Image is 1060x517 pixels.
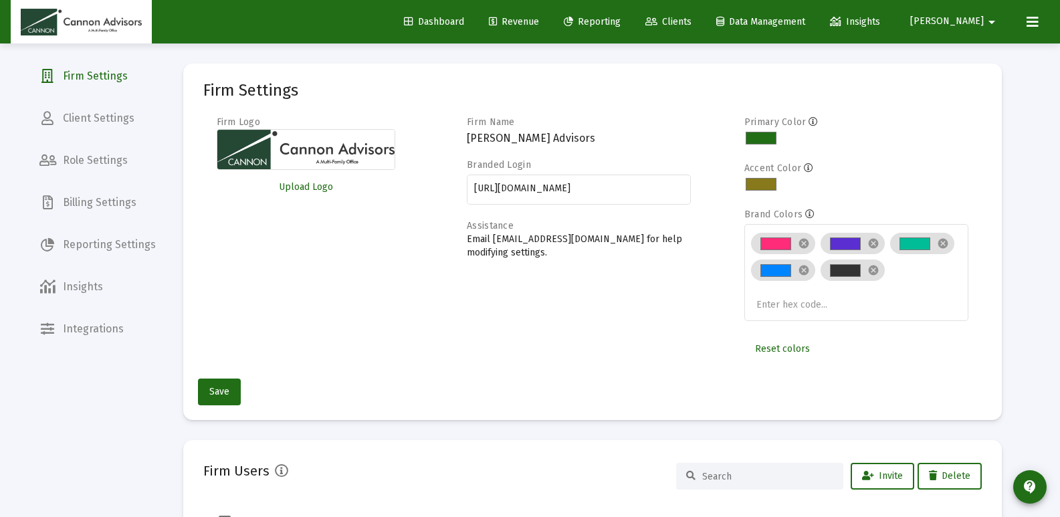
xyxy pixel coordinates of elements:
[798,237,810,249] mat-icon: cancel
[478,9,550,35] a: Revenue
[910,16,984,27] span: [PERSON_NAME]
[467,129,691,148] h3: [PERSON_NAME] Advisors
[29,144,167,177] a: Role Settings
[937,237,949,249] mat-icon: cancel
[645,16,692,27] span: Clients
[867,264,879,276] mat-icon: cancel
[918,463,982,490] button: Delete
[751,230,961,313] mat-chip-list: Brand colors
[716,16,805,27] span: Data Management
[635,9,702,35] a: Clients
[29,187,167,219] a: Billing Settings
[217,174,396,201] button: Upload Logo
[830,16,880,27] span: Insights
[467,159,531,171] label: Branded Login
[29,60,167,92] a: Firm Settings
[203,460,270,482] h2: Firm Users
[279,181,333,193] span: Upload Logo
[553,9,631,35] a: Reporting
[467,233,691,260] p: Email [EMAIL_ADDRESS][DOMAIN_NAME] for help modifying settings.
[29,229,167,261] a: Reporting Settings
[489,16,539,27] span: Revenue
[467,220,514,231] label: Assistance
[29,102,167,134] a: Client Settings
[706,9,816,35] a: Data Management
[744,336,821,363] button: Reset colors
[564,16,621,27] span: Reporting
[209,386,229,397] span: Save
[819,9,891,35] a: Insights
[467,116,515,128] label: Firm Name
[744,116,807,128] label: Primary Color
[5,163,773,187] p: This report is provided as a courtesy for informational purposes only and may include unmanaged a...
[29,313,167,345] a: Integrations
[702,471,833,482] input: Search
[393,9,475,35] a: Dashboard
[867,237,879,249] mat-icon: cancel
[203,84,298,97] mat-card-title: Firm Settings
[217,116,261,128] label: Firm Logo
[755,343,810,354] span: Reset colors
[5,9,773,33] p: Performance is based on information from third party sources believed to be reliable. Performance...
[862,470,903,482] span: Invite
[984,9,1000,35] mat-icon: arrow_drop_down
[5,65,773,77] p: The performance data represents past performance. Past performance does not guarantee future resu...
[798,264,810,276] mat-icon: cancel
[851,463,914,490] button: Invite
[404,16,464,27] span: Dashboard
[29,271,167,303] a: Insights
[894,8,1016,35] button: [PERSON_NAME]
[756,300,857,310] input: Enter hex code...
[21,9,142,35] img: Dashboard
[198,379,241,405] button: Save
[929,470,970,482] span: Delete
[217,129,396,170] img: Firm logo
[744,209,803,220] label: Brand Colors
[744,163,801,174] label: Accent Color
[5,108,773,132] p: The investment return and principal value of an investment will fluctuate so that an investors's ...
